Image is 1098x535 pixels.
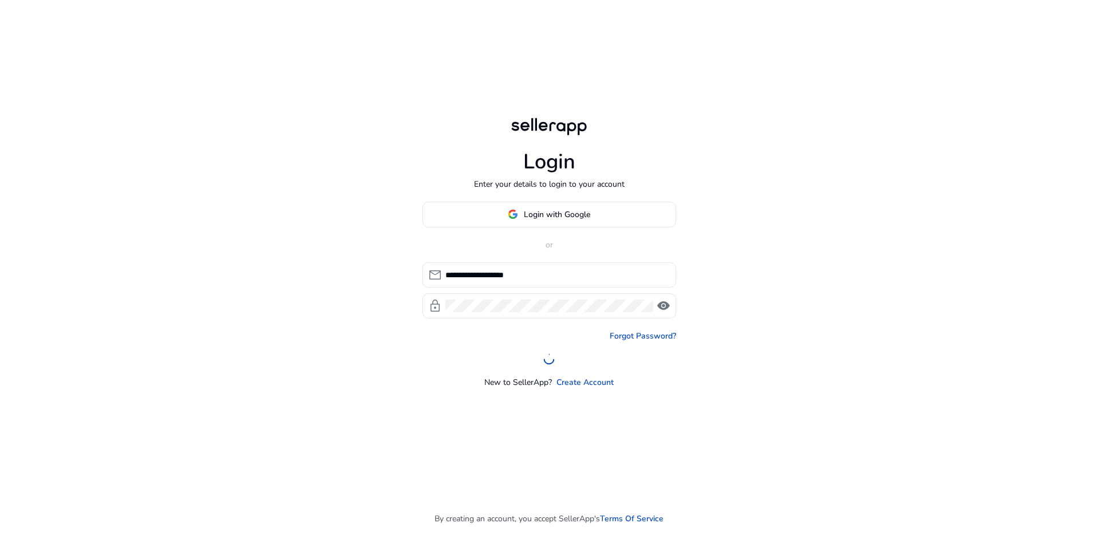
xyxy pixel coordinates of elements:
span: mail [428,268,442,282]
p: New to SellerApp? [484,376,552,388]
span: lock [428,299,442,313]
a: Forgot Password? [610,330,676,342]
p: Enter your details to login to your account [474,178,625,190]
span: Login with Google [524,209,590,221]
span: visibility [657,299,670,313]
h1: Login [523,150,575,174]
button: Login with Google [422,202,676,227]
a: Create Account [556,376,614,388]
img: google-logo.svg [508,209,518,219]
p: or [422,239,676,251]
a: Terms Of Service [600,513,663,525]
